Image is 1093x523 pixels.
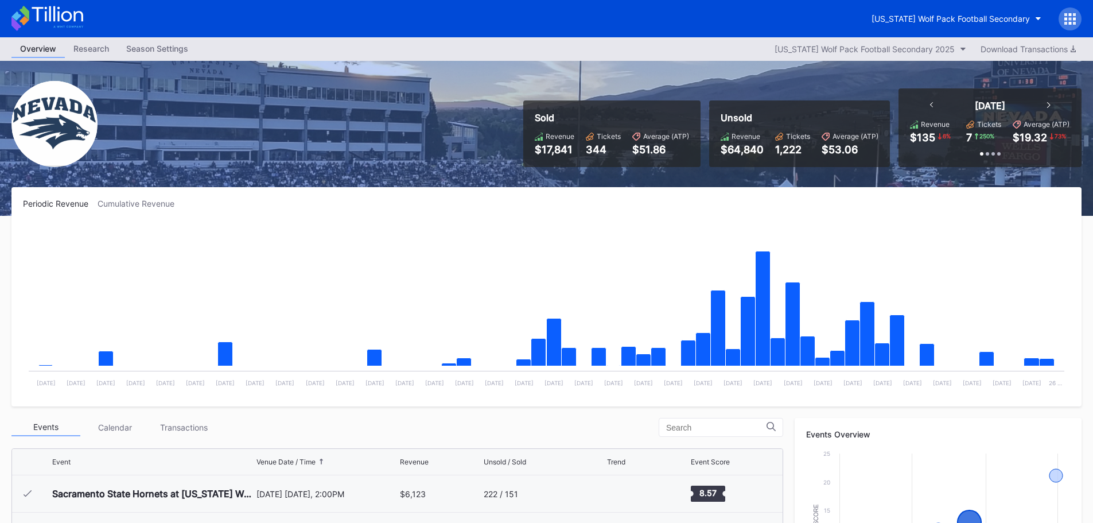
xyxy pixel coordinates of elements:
text: 25 [823,450,830,457]
div: Periodic Revenue [23,199,98,208]
div: Revenue [921,120,950,129]
div: Trend [607,458,625,466]
div: Unsold / Sold [484,458,526,466]
div: $51.86 [632,144,689,156]
div: Calendar [80,419,149,436]
div: Download Transactions [981,44,1076,54]
text: [DATE] [156,379,175,386]
div: Sacramento State Hornets at [US_STATE] Wolf Pack Football [52,488,254,499]
div: $6,123 [400,489,426,499]
text: [DATE] [814,379,833,386]
text: [DATE] [694,379,713,386]
text: [DATE] [96,379,115,386]
div: $135 [910,131,935,144]
div: Event [52,458,71,466]
text: [DATE] [126,379,145,386]
div: 6 % [942,131,952,141]
text: [DATE] [485,379,504,386]
text: [DATE] [724,379,742,386]
button: Download Transactions [975,41,1082,57]
div: Sold [535,112,689,123]
text: [DATE] [1022,379,1041,386]
text: [DATE] [843,379,862,386]
div: Revenue [400,458,429,466]
div: [DATE] [DATE], 2:00PM [256,489,398,499]
div: 73 % [1053,131,1067,141]
text: [DATE] [604,379,623,386]
div: $53.06 [822,144,878,156]
text: [DATE] [873,379,892,386]
text: [DATE] [515,379,534,386]
text: [DATE] [395,379,414,386]
text: [DATE] [275,379,294,386]
text: [DATE] [246,379,265,386]
div: 222 / 151 [484,489,518,499]
div: Revenue [732,132,760,141]
button: [US_STATE] Wolf Pack Football Secondary [863,8,1050,29]
text: 20 [823,479,830,486]
text: [DATE] [664,379,683,386]
svg: Chart title [23,223,1070,395]
text: [DATE] [903,379,922,386]
button: [US_STATE] Wolf Pack Football Secondary 2025 [769,41,972,57]
div: Transactions [149,419,218,436]
div: $64,840 [721,144,764,156]
text: [DATE] [993,379,1012,386]
text: [DATE] [67,379,85,386]
div: Events [11,419,80,436]
img: Nevada_Wolf_Pack_Football_Secondary.png [11,81,98,167]
div: Event Score [691,458,730,466]
div: [DATE] [975,100,1005,111]
div: Tickets [977,120,1001,129]
text: [DATE] [634,379,653,386]
text: [DATE] [544,379,563,386]
div: Tickets [597,132,621,141]
div: Venue Date / Time [256,458,316,466]
div: Cumulative Revenue [98,199,184,208]
div: 1,222 [775,144,810,156]
text: [DATE] [336,379,355,386]
text: [DATE] [425,379,444,386]
div: 7 [966,131,972,144]
div: Average (ATP) [643,132,689,141]
text: [DATE] [753,379,772,386]
text: [DATE] [784,379,803,386]
text: [DATE] [186,379,205,386]
text: [DATE] [455,379,474,386]
div: Tickets [786,132,810,141]
div: Season Settings [118,40,197,57]
div: Unsold [721,112,878,123]
input: Search [666,423,767,432]
div: Events Overview [806,429,1070,439]
div: Revenue [546,132,574,141]
text: [DATE] [365,379,384,386]
text: [DATE] [963,379,982,386]
div: Average (ATP) [833,132,878,141]
div: $17,841 [535,144,574,156]
text: [DATE] [933,379,952,386]
div: [US_STATE] Wolf Pack Football Secondary 2025 [775,44,955,54]
a: Season Settings [118,40,197,58]
div: [US_STATE] Wolf Pack Football Secondary [872,14,1030,24]
text: [DATE] [306,379,325,386]
div: $19.32 [1013,131,1047,144]
text: [DATE] [37,379,56,386]
div: Research [65,40,118,57]
div: 250 % [978,131,995,141]
text: [DATE] [574,379,593,386]
text: 26 … [1049,379,1062,386]
div: Average (ATP) [1024,120,1069,129]
text: [DATE] [216,379,235,386]
text: 8.57 [699,488,717,498]
a: Overview [11,40,65,58]
svg: Chart title [607,479,641,508]
div: 344 [586,144,621,156]
a: Research [65,40,118,58]
text: 15 [824,507,830,514]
